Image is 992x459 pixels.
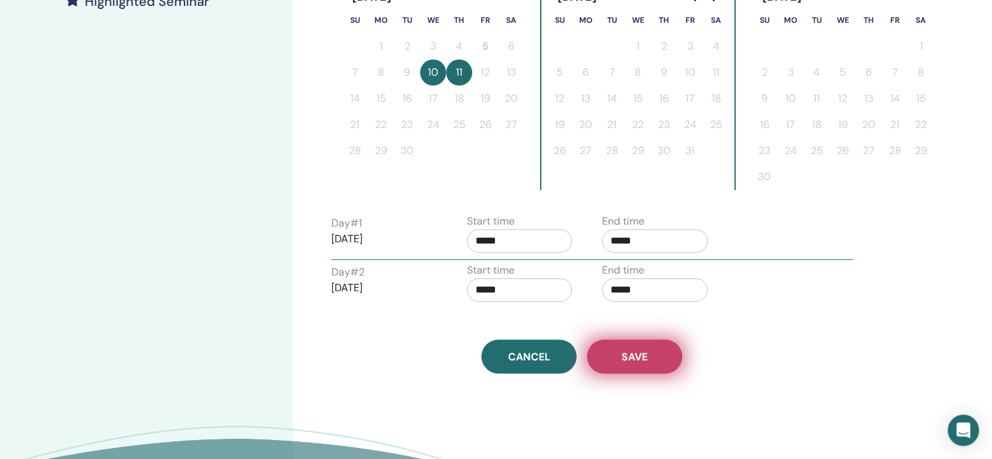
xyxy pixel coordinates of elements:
button: 5 [547,59,573,86]
th: Thursday [856,7,882,33]
button: 3 [777,59,804,86]
button: 10 [777,86,804,112]
button: 6 [573,59,599,86]
button: 22 [625,112,651,138]
button: 29 [625,138,651,164]
button: 8 [908,59,934,86]
button: 15 [908,86,934,112]
button: 12 [547,86,573,112]
button: 24 [677,112,703,138]
button: 3 [677,33,703,59]
button: 16 [751,112,777,138]
button: 27 [573,138,599,164]
button: 14 [599,86,625,112]
th: Monday [368,7,394,33]
button: 13 [498,59,524,86]
button: 29 [908,138,934,164]
button: 1 [368,33,394,59]
button: 29 [368,138,394,164]
th: Wednesday [420,7,446,33]
button: 20 [573,112,599,138]
button: 13 [573,86,599,112]
button: 15 [625,86,651,112]
button: 2 [651,33,677,59]
label: Start time [467,214,515,229]
button: 18 [804,112,830,138]
button: 30 [751,164,777,190]
button: 13 [856,86,882,112]
button: Save [587,340,682,373]
th: Monday [777,7,804,33]
button: 25 [703,112,729,138]
th: Tuesday [599,7,625,33]
label: Day # 2 [331,264,365,280]
p: [DATE] [331,231,437,247]
button: 28 [342,138,368,164]
button: 6 [498,33,524,59]
button: 21 [882,112,908,138]
th: Thursday [651,7,677,33]
button: 11 [703,59,729,86]
button: 23 [751,138,777,164]
p: [DATE] [331,280,437,296]
th: Friday [472,7,498,33]
button: 24 [777,138,804,164]
label: Day # 1 [331,215,362,231]
button: 5 [472,33,498,59]
button: 12 [830,86,856,112]
button: 30 [394,138,420,164]
button: 22 [908,112,934,138]
button: 12 [472,59,498,86]
button: 9 [394,59,420,86]
button: 25 [804,138,830,164]
button: 11 [446,59,472,86]
button: 25 [446,112,472,138]
button: 9 [751,86,777,112]
a: Cancel [481,340,577,373]
button: 31 [677,138,703,164]
th: Wednesday [625,7,651,33]
button: 26 [830,138,856,164]
button: 19 [472,86,498,112]
button: 10 [420,59,446,86]
button: 30 [651,138,677,164]
th: Saturday [498,7,524,33]
span: Save [622,350,648,364]
label: Start time [467,262,515,278]
button: 28 [599,138,625,164]
th: Thursday [446,7,472,33]
button: 4 [703,33,729,59]
button: 20 [856,112,882,138]
th: Wednesday [830,7,856,33]
th: Tuesday [804,7,830,33]
button: 9 [651,59,677,86]
span: Cancel [508,350,550,364]
th: Friday [882,7,908,33]
div: Open Intercom Messenger [948,415,979,446]
th: Sunday [547,7,573,33]
th: Friday [677,7,703,33]
button: 28 [882,138,908,164]
label: End time [602,214,644,229]
button: 14 [882,86,908,112]
button: 17 [677,86,703,112]
button: 16 [651,86,677,112]
button: 2 [751,59,777,86]
button: 15 [368,86,394,112]
button: 21 [599,112,625,138]
button: 26 [472,112,498,138]
label: End time [602,262,644,278]
button: 27 [856,138,882,164]
button: 3 [420,33,446,59]
button: 19 [830,112,856,138]
button: 8 [625,59,651,86]
button: 2 [394,33,420,59]
button: 23 [651,112,677,138]
button: 6 [856,59,882,86]
button: 21 [342,112,368,138]
th: Tuesday [394,7,420,33]
button: 7 [342,59,368,86]
th: Monday [573,7,599,33]
th: Saturday [908,7,934,33]
th: Sunday [342,7,368,33]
